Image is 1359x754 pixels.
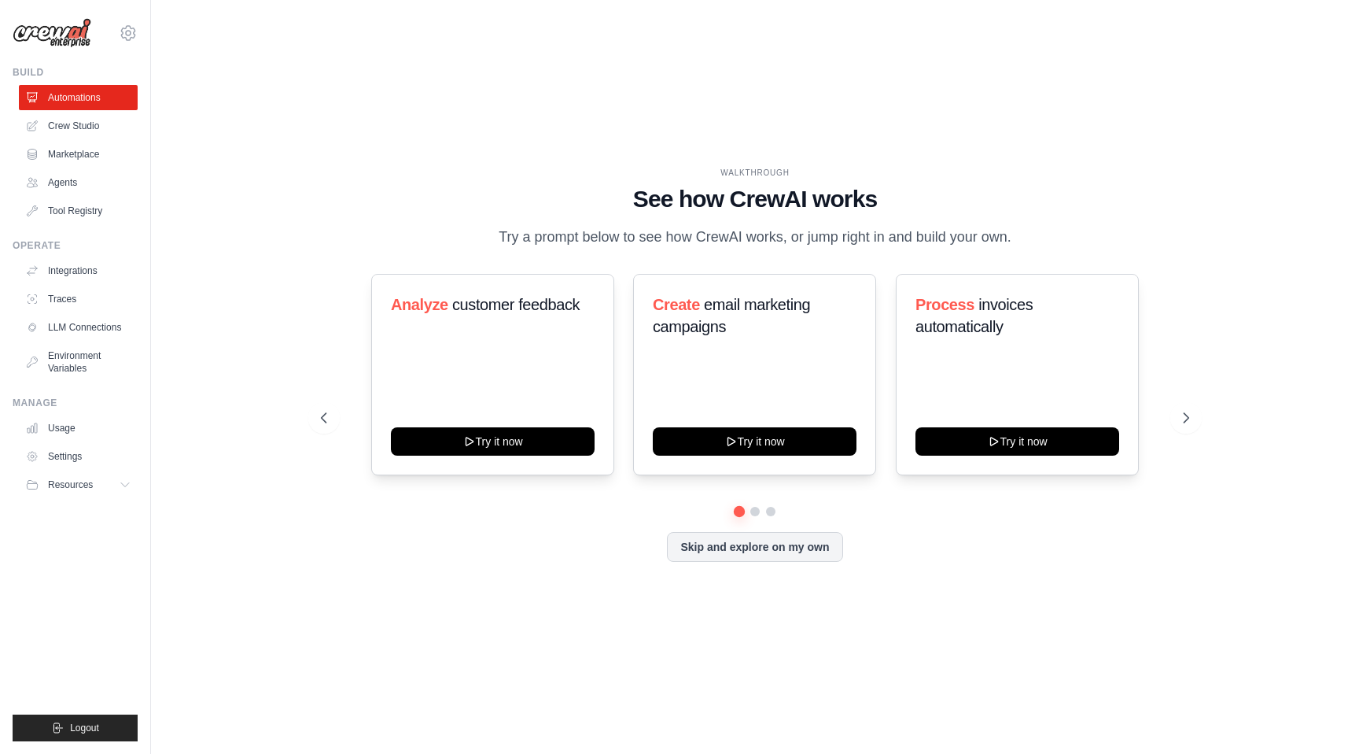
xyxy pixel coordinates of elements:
[653,296,810,335] span: email marketing campaigns
[321,167,1189,179] div: WALKTHROUGH
[667,532,842,562] button: Skip and explore on my own
[19,315,138,340] a: LLM Connections
[653,296,700,313] span: Create
[19,113,138,139] a: Crew Studio
[653,427,856,456] button: Try it now
[391,427,595,456] button: Try it now
[321,185,1189,213] h1: See how CrewAI works
[19,472,138,497] button: Resources
[13,397,138,409] div: Manage
[19,170,138,195] a: Agents
[915,427,1119,456] button: Try it now
[452,296,580,313] span: customer feedback
[915,296,1033,335] span: invoices automatically
[48,479,93,491] span: Resources
[19,416,138,441] a: Usage
[70,722,99,734] span: Logout
[491,226,1019,249] p: Try a prompt below to see how CrewAI works, or jump right in and build your own.
[19,343,138,381] a: Environment Variables
[915,296,974,313] span: Process
[13,66,138,79] div: Build
[19,85,138,110] a: Automations
[19,286,138,312] a: Traces
[19,198,138,224] a: Tool Registry
[13,715,138,741] button: Logout
[19,258,138,283] a: Integrations
[391,296,448,313] span: Analyze
[19,142,138,167] a: Marketplace
[13,239,138,252] div: Operate
[13,18,91,48] img: Logo
[19,444,138,469] a: Settings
